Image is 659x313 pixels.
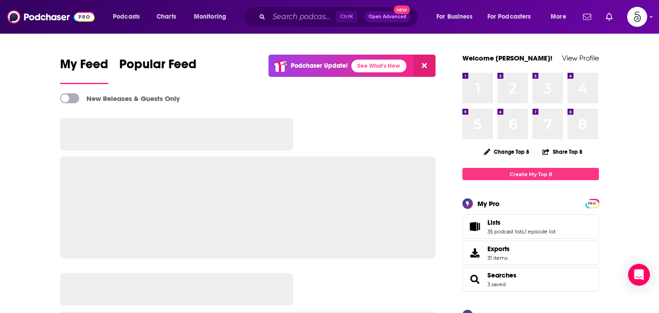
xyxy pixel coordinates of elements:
span: Ctrl K [336,11,357,23]
a: Searches [466,273,484,286]
div: My Pro [477,199,500,208]
span: Exports [466,247,484,259]
span: 31 items [487,255,510,261]
span: Searches [462,267,599,292]
a: Lists [487,218,556,227]
span: Popular Feed [119,56,197,77]
span: Monitoring [194,10,226,23]
span: Lists [462,214,599,239]
input: Search podcasts, credits, & more... [269,10,336,24]
img: Podchaser - Follow, Share and Rate Podcasts [7,8,95,25]
a: 35 podcast lists [487,228,524,235]
a: Popular Feed [119,56,197,84]
button: Share Top 8 [542,143,583,161]
img: User Profile [627,7,647,27]
button: Show profile menu [627,7,647,27]
a: Welcome [PERSON_NAME]! [462,54,553,62]
a: PRO [587,200,598,207]
button: open menu [544,10,578,24]
a: See What's New [351,60,406,72]
span: New [394,5,410,14]
a: Charts [151,10,182,24]
a: My Feed [60,56,108,84]
span: For Podcasters [487,10,531,23]
div: Open Intercom Messenger [628,264,650,286]
a: Show notifications dropdown [602,9,616,25]
a: View Profile [562,54,599,62]
span: , [524,228,525,235]
a: Show notifications dropdown [579,9,595,25]
a: Exports [462,241,599,265]
a: Lists [466,220,484,233]
span: Podcasts [113,10,140,23]
span: For Business [436,10,472,23]
button: open menu [430,10,484,24]
span: Exports [487,245,510,253]
button: Change Top 8 [478,146,535,157]
button: open menu [106,10,152,24]
div: Search podcasts, credits, & more... [253,6,427,27]
span: Logged in as Spiral5-G2 [627,7,647,27]
p: Podchaser Update! [291,62,348,70]
span: Open Advanced [369,15,406,19]
span: More [551,10,566,23]
span: Lists [487,218,501,227]
a: New Releases & Guests Only [60,93,180,103]
button: open menu [188,10,238,24]
span: My Feed [60,56,108,77]
a: Create My Top 8 [462,168,599,180]
span: Charts [157,10,176,23]
a: 1 episode list [525,228,556,235]
a: 3 saved [487,281,506,288]
button: open menu [482,10,544,24]
button: Open AdvancedNew [365,11,411,22]
a: Searches [487,271,517,279]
